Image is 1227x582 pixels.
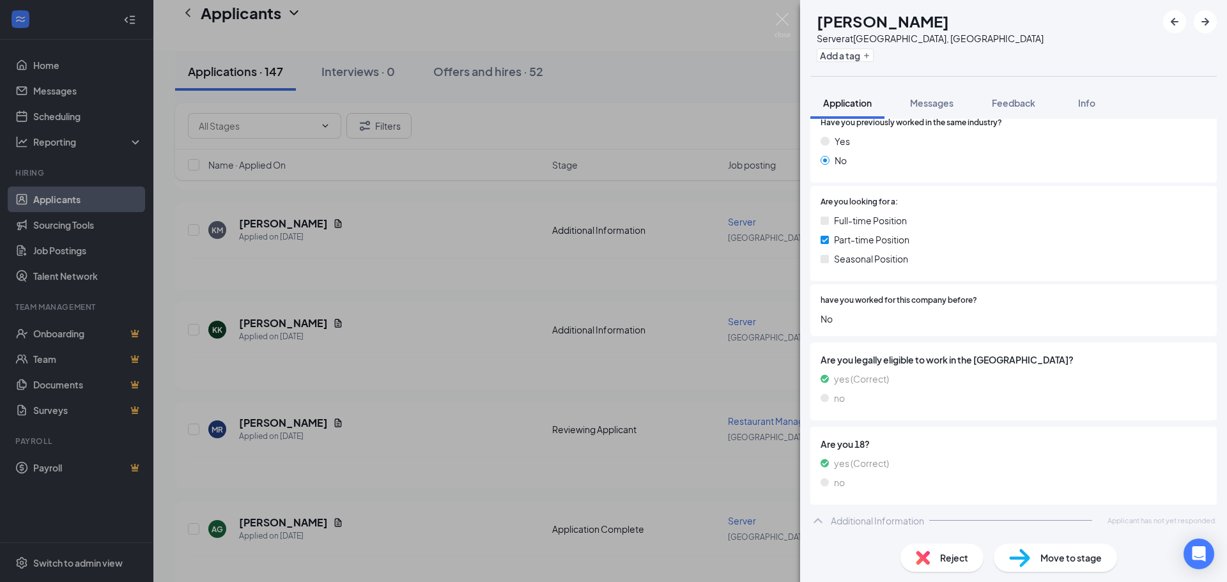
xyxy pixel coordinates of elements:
[834,233,909,247] span: Part-time Position
[835,153,847,167] span: No
[834,372,889,386] span: yes (Correct)
[1040,551,1102,565] span: Move to stage
[1167,14,1182,29] svg: ArrowLeftNew
[831,514,924,527] div: Additional Information
[834,252,908,266] span: Seasonal Position
[821,196,898,208] span: Are you looking for a:
[910,97,953,109] span: Messages
[817,49,874,62] button: PlusAdd a tag
[1184,539,1214,569] div: Open Intercom Messenger
[1198,14,1213,29] svg: ArrowRight
[940,551,968,565] span: Reject
[1194,10,1217,33] button: ArrowRight
[1163,10,1186,33] button: ArrowLeftNew
[821,353,1207,367] span: Are you legally eligible to work in the [GEOGRAPHIC_DATA]?
[817,32,1044,45] div: Server at [GEOGRAPHIC_DATA], [GEOGRAPHIC_DATA]
[992,97,1035,109] span: Feedback
[817,10,949,32] h1: [PERSON_NAME]
[823,97,872,109] span: Application
[821,117,1002,129] span: Have you previously worked in the same industry?
[821,437,1207,451] span: Are you 18?
[835,134,850,148] span: Yes
[1107,515,1217,526] span: Applicant has not yet responded.
[863,52,870,59] svg: Plus
[834,456,889,470] span: yes (Correct)
[834,213,907,227] span: Full-time Position
[821,295,977,307] span: have you worked for this company before?
[834,391,845,405] span: no
[834,475,845,489] span: no
[810,513,826,528] svg: ChevronUp
[1078,97,1095,109] span: Info
[821,312,1207,326] span: No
